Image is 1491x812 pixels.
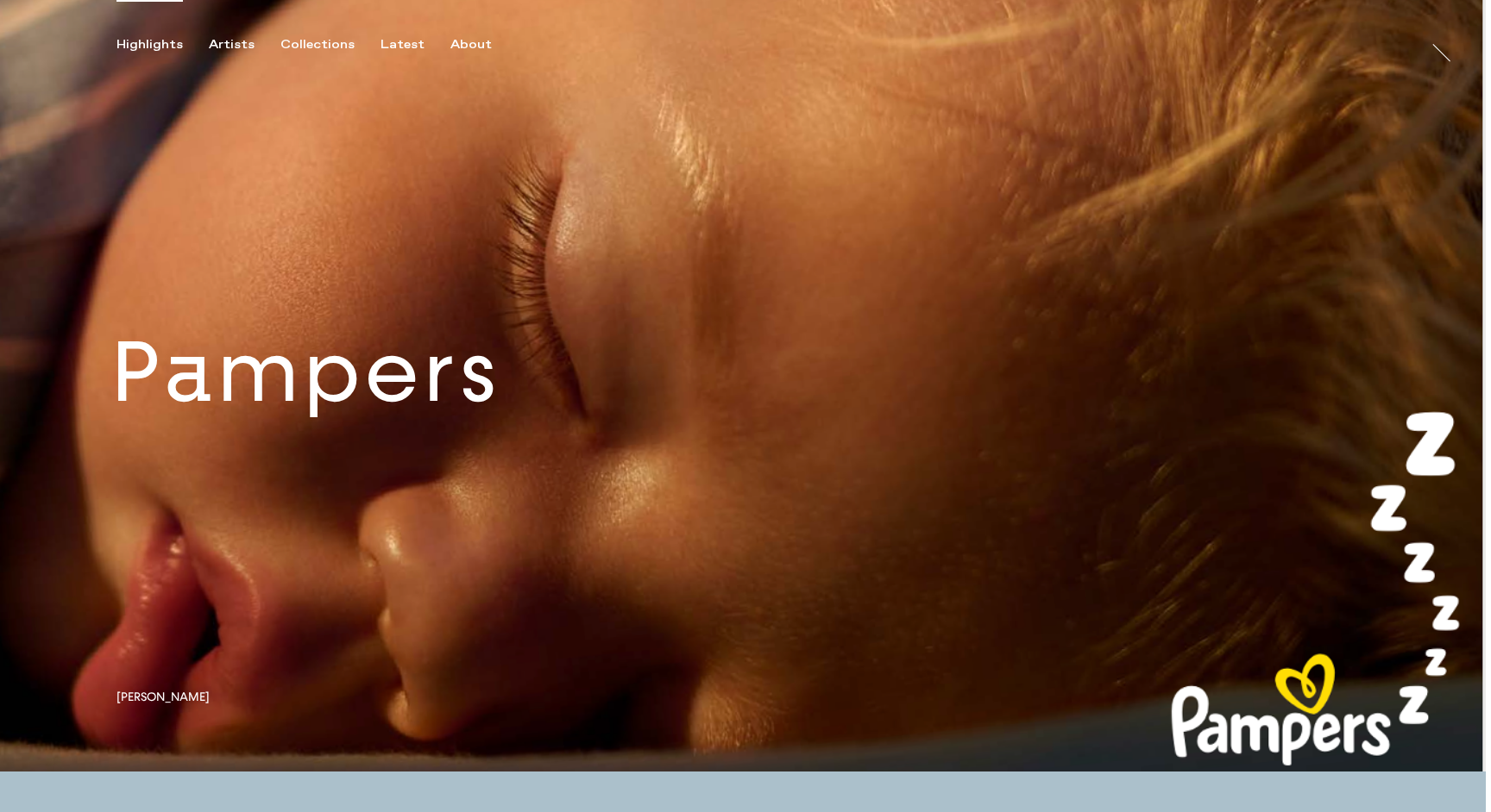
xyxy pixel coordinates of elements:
button: Artists [209,37,280,53]
div: Highlights [116,37,183,53]
button: Collections [280,37,381,53]
div: Artists [209,37,255,53]
div: About [450,37,492,53]
button: Latest [381,37,450,53]
div: Collections [280,37,355,53]
div: Latest [381,37,425,53]
button: About [450,37,518,53]
button: Highlights [116,37,209,53]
